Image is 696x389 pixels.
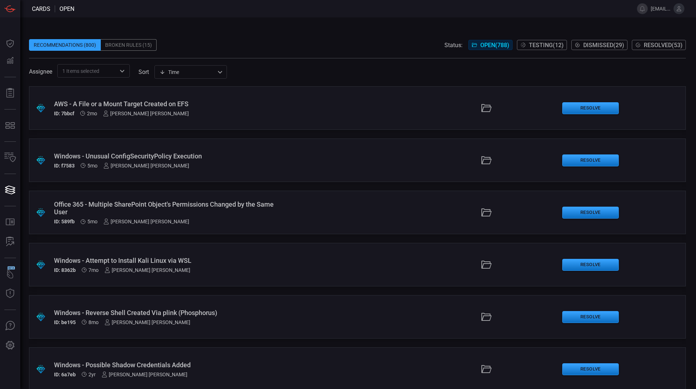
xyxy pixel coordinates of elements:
[1,317,19,335] button: Ask Us A Question
[101,372,187,377] div: [PERSON_NAME] [PERSON_NAME]
[562,154,619,166] button: Resolve
[562,311,619,323] button: Resolve
[1,233,19,251] button: ALERT ANALYSIS
[103,163,189,169] div: [PERSON_NAME] [PERSON_NAME]
[529,42,564,49] span: Testing ( 12 )
[632,40,686,50] button: Resolved(53)
[54,219,75,224] h5: ID: 589fb
[54,100,284,108] div: AWS - A File or a Mount Target Created on EFS
[517,40,567,50] button: Testing(12)
[54,361,284,369] div: Windows - Possible Shadow Credentials Added
[103,111,189,116] div: [PERSON_NAME] [PERSON_NAME]
[562,363,619,375] button: Resolve
[54,257,284,264] div: Windows - Attempt to Install Kali Linux via WSL
[562,259,619,271] button: Resolve
[54,152,284,160] div: Windows - Unusual ConfigSecurityPolicy Execution
[54,163,75,169] h5: ID: f7583
[1,149,19,166] button: Inventory
[54,111,74,116] h5: ID: 7bbcf
[1,181,19,199] button: Cards
[1,35,19,52] button: Dashboard
[62,67,99,75] span: 1 Items selected
[1,337,19,354] button: Preferences
[571,40,627,50] button: Dismissed(29)
[117,66,127,76] button: Open
[562,207,619,219] button: Resolve
[1,52,19,70] button: Detections
[104,267,190,273] div: [PERSON_NAME] [PERSON_NAME]
[444,42,463,49] span: Status:
[159,69,215,76] div: Time
[480,42,509,49] span: Open ( 788 )
[87,111,97,116] span: Jul 30, 2025 10:45 AM
[1,84,19,102] button: Reports
[88,267,99,273] span: Feb 10, 2025 9:17 PM
[101,39,157,51] div: Broken Rules (15)
[54,309,284,316] div: Windows - Reverse Shell Created Via plink (Phosphorus)
[59,5,74,12] span: open
[54,267,76,273] h5: ID: 8362b
[651,6,671,12] span: [EMAIL_ADDRESS][DOMAIN_NAME]
[29,39,101,51] div: Recommendations (800)
[87,219,98,224] span: Apr 01, 2025 3:12 PM
[104,319,190,325] div: [PERSON_NAME] [PERSON_NAME]
[54,319,76,325] h5: ID: be195
[88,319,99,325] span: Jan 21, 2025 2:12 PM
[468,40,513,50] button: Open(788)
[1,285,19,302] button: Threat Intelligence
[583,42,624,49] span: Dismissed ( 29 )
[29,68,52,75] span: Assignee
[87,163,98,169] span: Apr 08, 2025 2:03 PM
[103,219,189,224] div: [PERSON_NAME] [PERSON_NAME]
[54,372,76,377] h5: ID: 6a7eb
[1,117,19,134] button: MITRE - Detection Posture
[1,265,19,283] button: Wingman
[32,5,50,12] span: Cards
[88,372,96,377] span: Jan 24, 2024 7:20 PM
[138,69,149,75] label: sort
[1,214,19,231] button: Rule Catalog
[562,102,619,114] button: Resolve
[54,200,284,216] div: Office 365 - Multiple SharePoint Object's Permissions Changed by the Same User
[644,42,683,49] span: Resolved ( 53 )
